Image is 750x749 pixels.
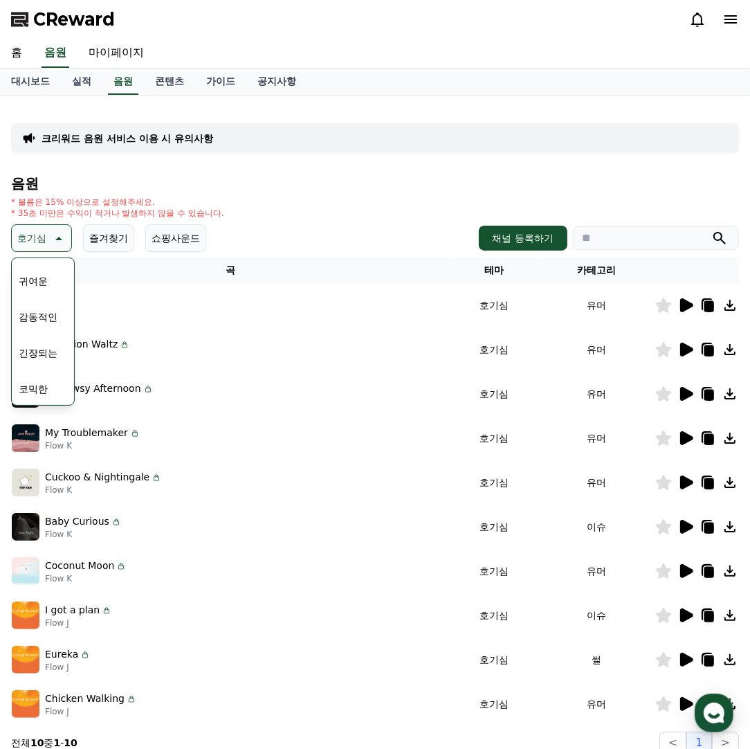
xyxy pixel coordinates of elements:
[45,706,137,717] p: Flow J
[11,224,72,252] button: 호기심
[33,8,115,30] span: CReward
[45,559,114,573] p: Coconut Moon
[450,505,538,549] td: 호기심
[450,283,538,327] td: 호기심
[45,514,109,529] p: Baby Curious
[12,690,39,718] img: music
[538,416,655,460] td: 유머
[538,372,655,416] td: 유머
[12,557,39,585] img: music
[145,224,206,252] button: 쇼핑사운드
[538,258,655,283] th: 카테고리
[12,602,39,629] img: music
[450,638,538,682] td: 호기심
[42,132,213,145] a: 크리워드 음원 서비스 이용 시 유의사항
[91,439,179,473] a: 대화
[45,485,162,496] p: Flow K
[45,337,118,352] p: Question Waltz
[11,197,224,208] p: * 볼륨은 15% 이상으로 설정해주세요.
[195,69,246,95] a: 가이드
[45,692,125,706] p: Chicken Walking
[45,573,127,584] p: Flow K
[538,327,655,372] td: 유머
[538,283,655,327] td: 유머
[83,224,134,252] button: 즐겨찾기
[12,513,39,541] img: music
[61,69,102,95] a: 실적
[45,662,91,673] p: Flow J
[45,603,100,617] p: I got a plan
[45,647,78,662] p: Eureka
[214,460,230,471] span: 설정
[538,460,655,505] td: 유머
[45,352,130,363] p: Flow K
[13,266,53,296] button: 귀여운
[12,469,39,496] img: music
[30,737,44,748] strong: 10
[44,460,52,471] span: 홈
[11,176,739,191] h4: 음원
[77,39,155,68] a: 마이페이지
[45,470,149,485] p: Cuckoo & Nightingale
[4,439,91,473] a: 홈
[450,682,538,726] td: 호기심
[45,426,128,440] p: My Troublemaker
[45,617,112,629] p: Flow J
[12,646,39,674] img: music
[13,374,53,404] button: 코믹한
[11,258,450,283] th: 곡
[144,69,195,95] a: 콘텐츠
[450,416,538,460] td: 호기심
[450,372,538,416] td: 호기심
[246,69,307,95] a: 공지사항
[13,338,63,368] button: 긴장되는
[538,638,655,682] td: 썰
[450,258,538,283] th: 테마
[13,302,63,332] button: 감동적인
[538,549,655,593] td: 유머
[538,593,655,638] td: 이슈
[42,39,69,68] a: 음원
[17,228,46,248] p: 호기심
[45,396,154,407] p: Flow K
[53,737,60,748] strong: 1
[450,549,538,593] td: 호기심
[450,460,538,505] td: 호기심
[11,208,224,219] p: * 35초 미만은 수익이 적거나 발생하지 않을 수 있습니다.
[45,529,122,540] p: Flow K
[108,69,138,95] a: 음원
[127,460,143,471] span: 대화
[45,381,141,396] p: A Drowsy Afternoon
[179,439,266,473] a: 설정
[479,226,567,251] button: 채널 등록하기
[450,327,538,372] td: 호기심
[538,505,655,549] td: 이슈
[45,440,140,451] p: Flow K
[11,8,115,30] a: CReward
[538,682,655,726] td: 유머
[450,593,538,638] td: 호기심
[12,424,39,452] img: music
[64,737,77,748] strong: 10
